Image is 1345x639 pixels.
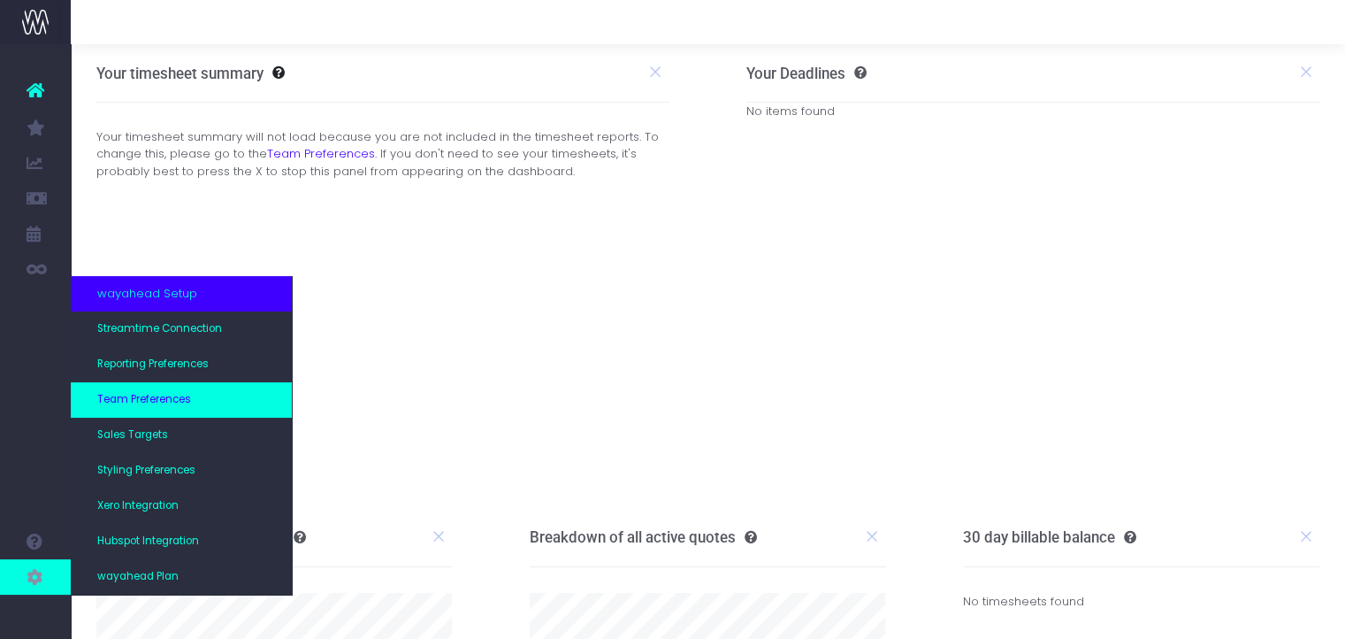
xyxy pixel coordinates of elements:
[963,567,1319,635] div: No timesheets found
[97,427,168,443] span: Sales Targets
[97,534,199,550] span: Hubspot Integration
[97,498,179,514] span: Xero Integration
[71,524,292,559] a: Hubspot Integration
[97,357,209,373] span: Reporting Preferences
[97,463,195,479] span: Styling Preferences
[83,128,683,181] div: Your timesheet summary will not load because you are not included in the timesheet reports. To ch...
[71,418,292,453] a: Sales Targets
[963,528,1136,546] h3: 30 day billable balance
[22,604,49,630] img: images/default_profile_image.png
[746,103,1319,120] div: No items found
[530,528,757,546] h3: Breakdown of all active quotes
[97,569,179,585] span: wayahead Plan
[97,392,191,408] span: Team Preferences
[96,65,264,82] h3: Your timesheet summary
[97,321,222,337] span: Streamtime Connection
[97,285,197,303] span: wayahead Setup
[71,489,292,524] a: Xero Integration
[71,312,292,347] a: Streamtime Connection
[71,453,292,489] a: Styling Preferences
[71,559,292,595] a: wayahead Plan
[267,145,375,162] a: Team Preferences
[746,65,867,82] h3: Your Deadlines
[71,382,292,418] a: Team Preferences
[71,347,292,382] a: Reporting Preferences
